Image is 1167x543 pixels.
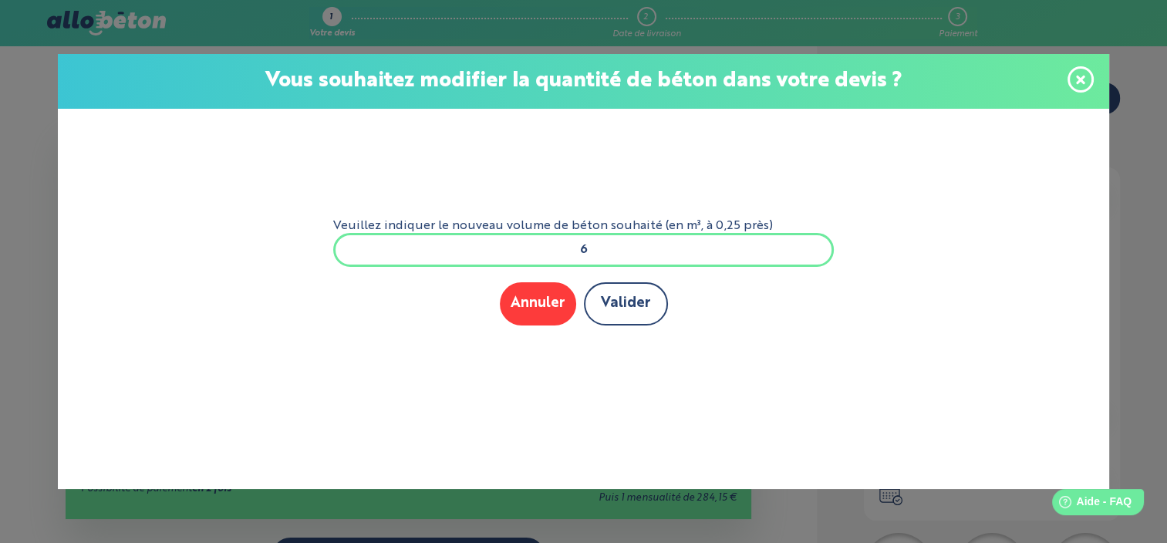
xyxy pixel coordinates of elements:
input: xxx [333,233,835,267]
iframe: Help widget launcher [1030,483,1150,526]
label: Veuillez indiquer le nouveau volume de béton souhaité (en m³, à 0,25 près) [333,219,835,233]
p: Vous souhaitez modifier la quantité de béton dans votre devis ? [73,69,1094,93]
button: Annuler [500,282,576,325]
button: Valider [584,282,668,325]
